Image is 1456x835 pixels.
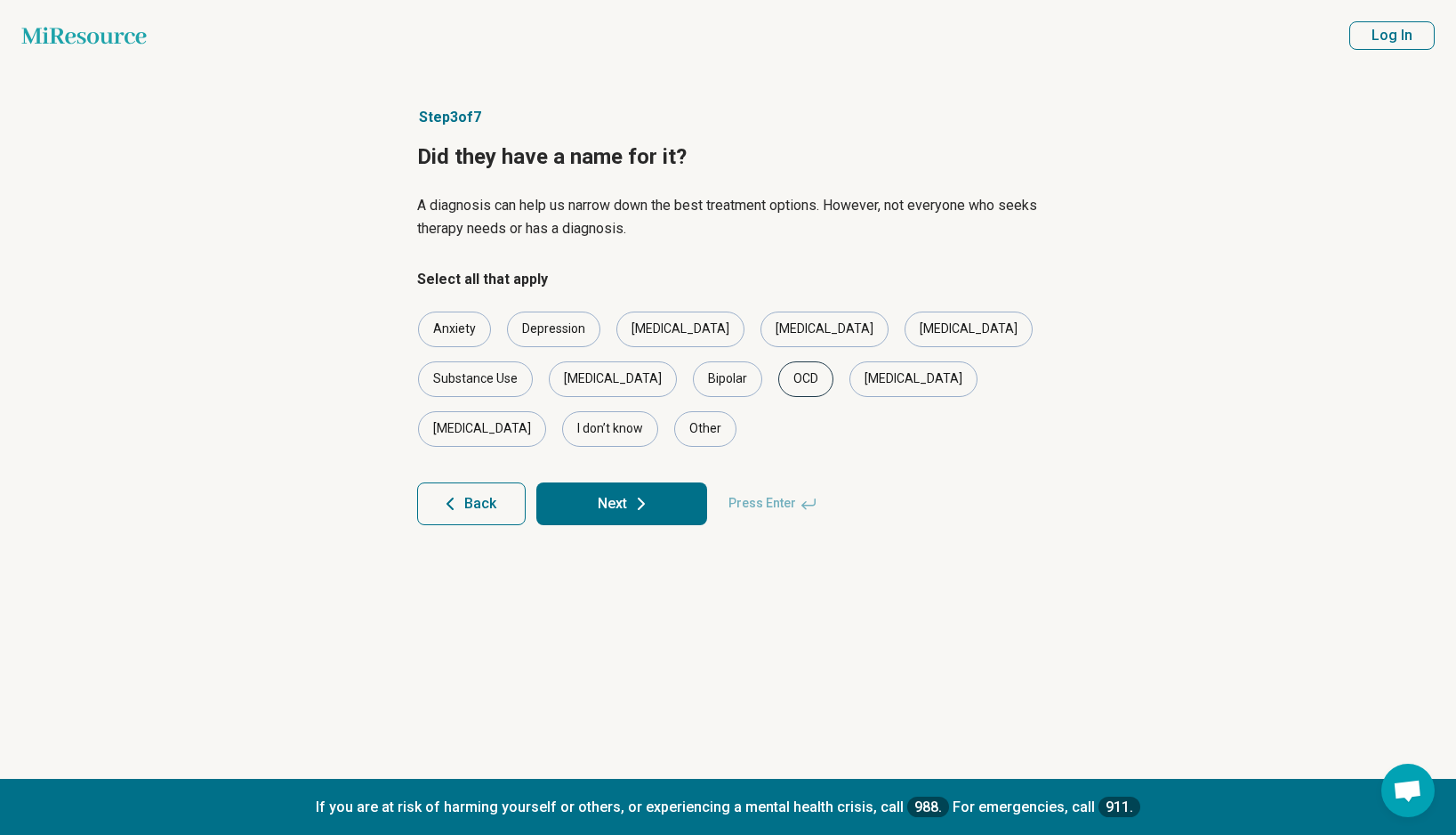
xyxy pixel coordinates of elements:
button: Next [536,482,707,525]
div: I don’t know [562,411,658,447]
h1: Did they have a name for it? [417,142,1040,173]
div: [MEDICAL_DATA] [760,312,889,347]
div: [MEDICAL_DATA] [905,312,1033,347]
div: Depression [507,312,600,347]
span: Press Enter [718,482,828,525]
button: Back [417,482,526,525]
div: [MEDICAL_DATA] [849,361,977,397]
a: 988. [907,797,949,817]
button: Log In [1349,21,1435,50]
div: Bipolar [693,361,762,397]
div: Open chat [1381,764,1435,817]
legend: Select all that apply [417,269,548,290]
span: Back [464,497,496,511]
div: [MEDICAL_DATA] [549,361,677,397]
a: 911. [1098,797,1140,817]
p: If you are at risk of harming yourself or others, or experiencing a mental health crisis, call Fo... [18,797,1438,817]
div: Substance Use [418,361,533,397]
p: A diagnosis can help us narrow down the best treatment options. However, not everyone who seeks t... [417,194,1040,240]
div: [MEDICAL_DATA] [418,411,546,447]
div: OCD [778,361,833,397]
div: [MEDICAL_DATA] [616,312,744,347]
p: Step 3 of 7 [417,107,1040,128]
div: Other [674,411,736,447]
div: Anxiety [418,312,491,347]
